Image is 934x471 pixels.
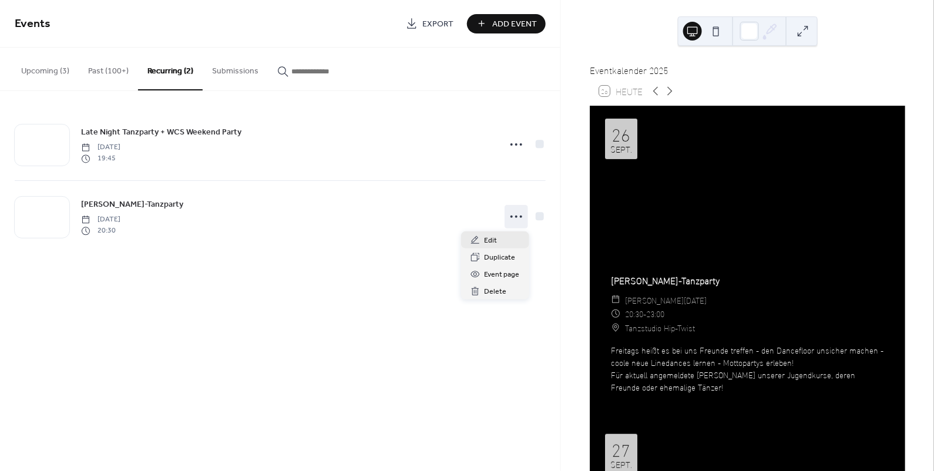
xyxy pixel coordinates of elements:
div: ​ [611,321,620,335]
span: Export [422,18,453,31]
div: ​ [611,293,620,307]
div: ​ [611,307,620,321]
span: 19:45 [81,153,120,164]
span: Duplicate [485,252,516,264]
span: Edit [485,235,498,247]
button: Submissions [203,48,268,89]
span: 20:30 [625,307,643,321]
span: 23:00 [646,307,664,321]
span: Late Night Tanzparty + WCS Weekend Party [81,127,241,139]
span: Delete [485,286,507,298]
div: Freitags heißt es bei uns Freunde treffen - den Dancefloor unsicher machen - coole neue Linedance... [599,344,896,393]
button: Recurring (2) [138,48,203,90]
button: Add Event [467,14,546,33]
span: [PERSON_NAME]-Tanzparty [81,199,183,211]
button: Past (100+) [79,48,138,89]
div: Sept. [610,460,632,469]
span: Tanzstudio Hip-Twist [625,321,695,335]
div: Eventkalender 2025 [590,63,905,77]
a: Late Night Tanzparty + WCS Weekend Party [81,126,241,139]
span: [DATE] [81,143,120,153]
span: [DATE] [81,215,120,226]
button: Upcoming (3) [12,48,79,89]
a: [PERSON_NAME]-Tanzparty [81,198,183,211]
span: Add Event [492,18,537,31]
div: 26 [612,125,631,142]
span: 20:30 [81,226,120,236]
span: [PERSON_NAME][DATE] [625,293,707,307]
div: Sept. [610,144,632,153]
span: Event page [485,269,520,281]
div: [PERSON_NAME]-Tanzparty [599,273,896,287]
span: Events [15,13,51,36]
div: 27 [612,440,631,457]
span: - [643,307,646,321]
a: Export [397,14,462,33]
